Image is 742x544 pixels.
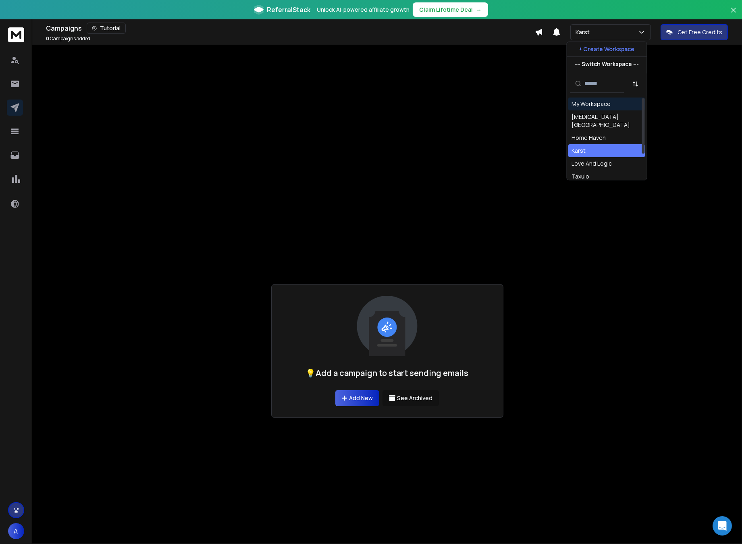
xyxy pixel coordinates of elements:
[713,516,732,536] div: Open Intercom Messenger
[678,28,722,36] p: Get Free Credits
[572,160,612,168] div: Love And Logic
[476,6,482,14] span: →
[567,42,647,56] button: + Create Workspace
[317,6,409,14] p: Unlock AI-powered affiliate growth
[728,5,739,24] button: Close banner
[267,5,310,15] span: ReferralStack
[87,23,126,34] button: Tutorial
[572,113,642,129] div: [MEDICAL_DATA][GEOGRAPHIC_DATA]
[572,100,611,108] div: My Workspace
[572,172,590,181] div: Taxulo
[572,147,586,155] div: Karst
[8,523,24,539] button: A
[46,35,90,42] p: Campaigns added
[579,45,635,53] p: + Create Workspace
[46,35,49,42] span: 0
[628,76,644,92] button: Sort by Sort A-Z
[575,60,639,68] p: --- Switch Workspace ---
[306,368,469,379] h1: 💡Add a campaign to start sending emails
[572,134,606,142] div: Home Haven
[335,390,379,406] a: Add New
[661,24,728,40] button: Get Free Credits
[46,23,535,34] div: Campaigns
[413,2,488,17] button: Claim Lifetime Deal→
[382,390,439,406] button: See Archived
[576,28,593,36] p: Karst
